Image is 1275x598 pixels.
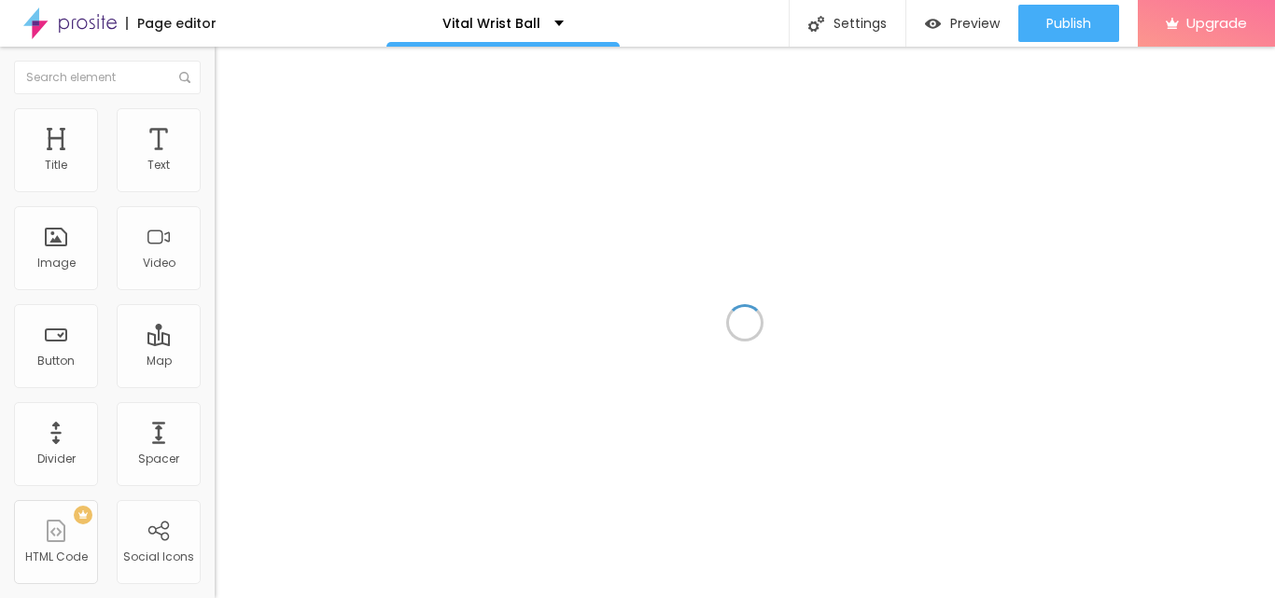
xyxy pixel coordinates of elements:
input: Search element [14,61,201,94]
span: Upgrade [1186,15,1247,31]
div: Page editor [126,17,217,30]
div: Image [37,257,76,270]
button: Publish [1018,5,1119,42]
div: Title [45,159,67,172]
div: Spacer [138,452,179,466]
p: Vital Wrist Ball [442,17,540,30]
img: view-1.svg [925,16,941,32]
div: Map [147,355,172,368]
div: HTML Code [25,550,88,563]
div: Text [147,159,170,172]
span: Publish [1046,16,1091,31]
img: Icone [179,72,190,83]
div: Video [143,257,175,270]
span: Preview [950,16,1000,31]
button: Preview [906,5,1018,42]
div: Social Icons [123,550,194,563]
img: Icone [808,16,824,32]
div: Divider [37,452,76,466]
div: Button [37,355,75,368]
